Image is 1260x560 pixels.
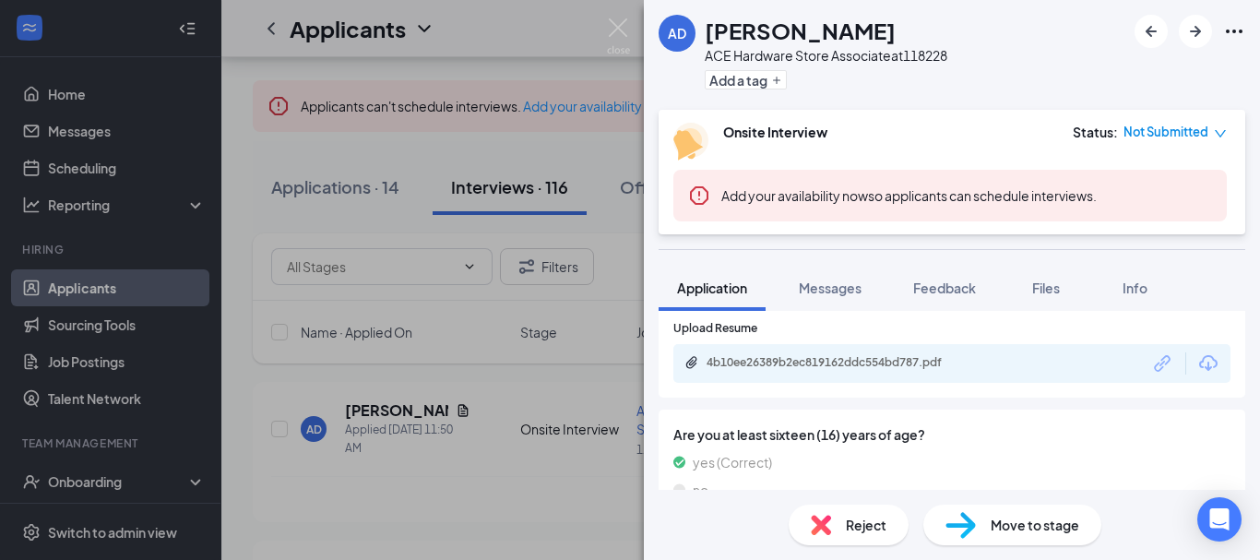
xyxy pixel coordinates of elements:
[771,75,782,86] svg: Plus
[1197,497,1242,542] div: Open Intercom Messenger
[1151,351,1175,375] svg: Link
[721,187,1097,204] span: so applicants can schedule interviews.
[705,15,896,46] h1: [PERSON_NAME]
[673,320,757,338] span: Upload Resume
[677,280,747,296] span: Application
[913,280,976,296] span: Feedback
[1223,20,1245,42] svg: Ellipses
[705,70,787,89] button: PlusAdd a tag
[668,24,686,42] div: AD
[799,280,862,296] span: Messages
[707,355,965,370] div: 4b10ee26389b2ec819162ddc554bd787.pdf
[693,480,708,500] span: no
[1073,123,1118,141] div: Status :
[688,185,710,207] svg: Error
[684,355,699,370] svg: Paperclip
[693,452,772,472] span: yes (Correct)
[1179,15,1212,48] button: ArrowRight
[1135,15,1168,48] button: ArrowLeftNew
[684,355,983,373] a: Paperclip4b10ee26389b2ec819162ddc554bd787.pdf
[1140,20,1162,42] svg: ArrowLeftNew
[721,186,868,205] button: Add your availability now
[991,515,1079,535] span: Move to stage
[1123,123,1208,141] span: Not Submitted
[705,46,947,65] div: ACE Hardware Store Associate at 118228
[1184,20,1207,42] svg: ArrowRight
[846,515,886,535] span: Reject
[673,424,1230,445] span: Are you at least sixteen (16) years of age?
[723,124,827,140] b: Onsite Interview
[1197,352,1219,375] svg: Download
[1123,280,1147,296] span: Info
[1032,280,1060,296] span: Files
[1214,127,1227,140] span: down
